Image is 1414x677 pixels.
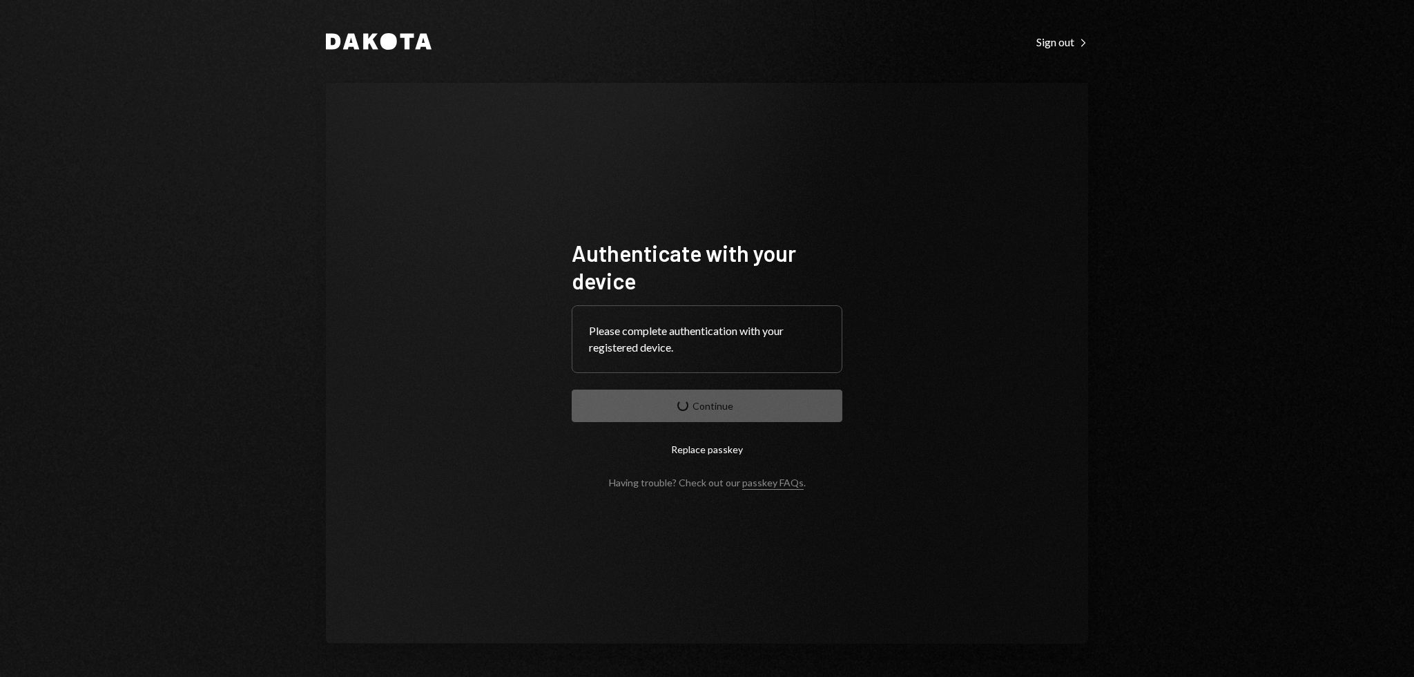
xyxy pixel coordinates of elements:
a: Sign out [1036,34,1088,49]
h1: Authenticate with your device [572,239,842,294]
button: Replace passkey [572,433,842,466]
div: Having trouble? Check out our . [609,477,806,488]
div: Sign out [1036,35,1088,49]
a: passkey FAQs [742,477,804,490]
div: Please complete authentication with your registered device. [589,323,825,356]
